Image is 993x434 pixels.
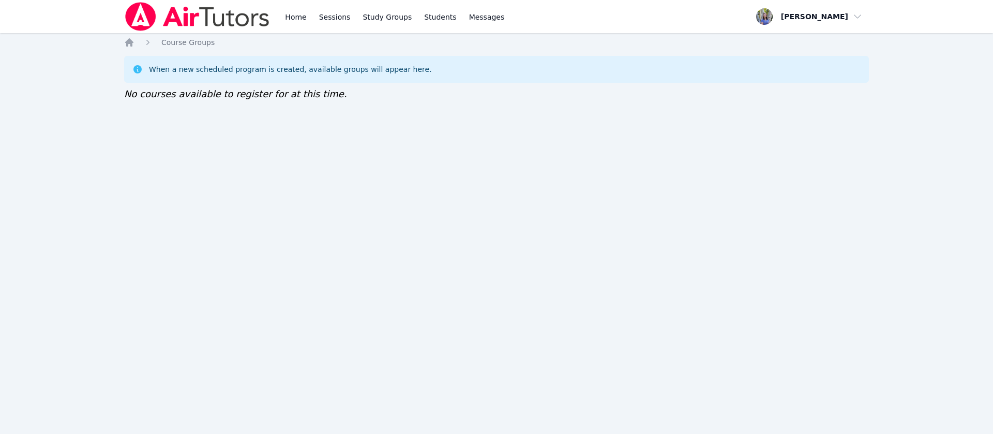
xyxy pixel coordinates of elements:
span: Course Groups [161,38,215,47]
span: Messages [469,12,505,22]
div: When a new scheduled program is created, available groups will appear here. [149,64,432,74]
a: Course Groups [161,37,215,48]
nav: Breadcrumb [124,37,869,48]
span: No courses available to register for at this time. [124,88,347,99]
img: Air Tutors [124,2,270,31]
